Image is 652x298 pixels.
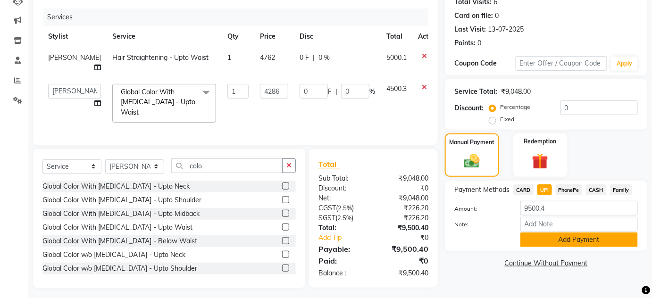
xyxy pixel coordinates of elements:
div: ₹0 [384,233,435,243]
div: Global Color w/o [MEDICAL_DATA] - Upto Shoulder [42,264,197,273]
label: Note: [447,220,513,229]
span: 4762 [260,53,275,62]
div: Total: [311,223,374,233]
label: Redemption [524,137,557,146]
div: Coupon Code [454,58,516,68]
div: ₹9,500.40 [373,268,435,278]
div: Last Visit: [454,25,486,34]
div: Paid: [311,255,374,266]
div: ₹0 [373,183,435,193]
div: ₹226.20 [373,203,435,213]
span: 2.5% [338,204,352,212]
span: Total [318,159,340,169]
div: 0 [477,38,481,48]
span: F [328,87,332,97]
div: ( ) [311,203,374,213]
label: Percentage [500,103,530,111]
div: 13-07-2025 [488,25,524,34]
span: Payment Methods [454,185,510,195]
span: CGST [318,204,336,212]
label: Manual Payment [449,138,494,147]
span: Global Color With [MEDICAL_DATA] - Upto Waist [121,88,195,116]
input: Search or Scan [171,158,283,173]
label: Fixed [500,115,514,124]
label: Amount: [447,205,513,213]
div: ₹9,500.40 [373,223,435,233]
div: ₹0 [373,255,435,266]
div: Discount: [454,103,484,113]
img: _cash.svg [460,152,485,170]
span: 1 [227,53,231,62]
span: | [313,53,315,63]
div: Discount: [311,183,374,193]
div: Global Color With [MEDICAL_DATA] - Upto Midback [42,209,200,219]
div: ₹9,500.40 [373,243,435,255]
div: Service Total: [454,87,497,97]
input: Amount [520,201,638,215]
div: ₹9,048.00 [501,87,531,97]
a: Continue Without Payment [447,258,645,268]
div: 0 [495,11,499,21]
span: [PERSON_NAME] [48,53,101,62]
span: CASH [586,184,606,195]
div: ₹9,048.00 [373,193,435,203]
span: | [335,87,337,97]
button: Apply [611,57,638,71]
span: 0 F [300,53,309,63]
div: Balance : [311,268,374,278]
span: % [369,87,375,97]
th: Total [381,26,412,47]
span: 2.5% [337,214,351,222]
span: UPI [537,184,552,195]
span: PhonePe [556,184,583,195]
img: _gift.svg [527,151,553,172]
div: Services [43,8,435,26]
button: Add Payment [520,232,638,247]
th: Action [412,26,443,47]
div: Sub Total: [311,174,374,183]
span: Family [610,184,632,195]
div: Global Color With [MEDICAL_DATA] - Upto Waist [42,223,192,232]
span: Hair Straightening - Upto Waist [112,53,209,62]
div: Card on file: [454,11,493,21]
span: 0 % [318,53,330,63]
div: ( ) [311,213,374,223]
div: Points: [454,38,476,48]
div: ₹226.20 [373,213,435,223]
div: Net: [311,193,374,203]
input: Enter Offer / Coupon Code [516,56,608,71]
th: Qty [222,26,254,47]
div: Global Color With [MEDICAL_DATA] - Upto Shoulder [42,195,201,205]
a: x [139,108,143,116]
span: 5000.1 [386,53,407,62]
span: CARD [513,184,534,195]
div: Global Color With [MEDICAL_DATA] - Upto Neck [42,182,190,191]
th: Service [107,26,222,47]
th: Price [254,26,294,47]
input: Add Note [520,217,638,232]
span: 4500.3 [386,84,407,93]
div: Global Color With [MEDICAL_DATA] - Below Waist [42,236,197,246]
a: Add Tip [311,233,384,243]
th: Stylist [42,26,107,47]
div: ₹9,048.00 [373,174,435,183]
th: Disc [294,26,381,47]
div: Global Color w/o [MEDICAL_DATA] - Upto Neck [42,250,185,260]
div: Payable: [311,243,374,255]
span: SGST [318,214,335,222]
